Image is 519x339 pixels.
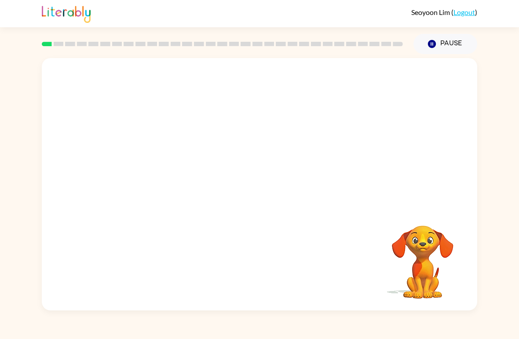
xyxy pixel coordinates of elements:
[411,8,477,16] div: ( )
[411,8,451,16] span: Seoyoon Lim
[42,4,91,23] img: Literably
[453,8,475,16] a: Logout
[379,212,467,300] video: Your browser must support playing .mp4 files to use Literably. Please try using another browser.
[413,34,477,54] button: Pause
